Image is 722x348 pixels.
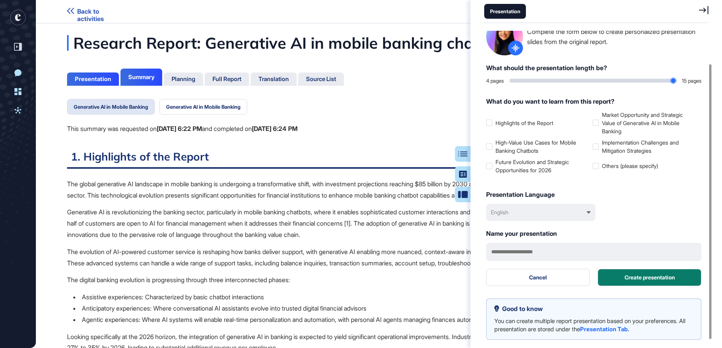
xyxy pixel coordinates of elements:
div: Source List [306,76,336,83]
div: Full Report [212,76,241,83]
label: Market Opportunity and Strategic Value of Generative AI in Mobile Banking [593,111,696,135]
div: Translation [258,76,289,83]
div: You can create multiple report presentation based on your preferences. All presentation are store... [494,317,693,333]
div: Presentation [75,76,111,83]
label: High-Value Use Cases for Mobile Banking Chatbots [486,138,589,155]
button: Generative AI in Mobile Banking [67,99,155,115]
li: Assistive experiences: Characterized by basic chatbot interactions [73,291,691,303]
p: The digital banking evolution is progressing through three interconnected phases: [67,274,691,286]
li: Anticipatory experiences: Where conversational AI assistants evolve into trusted digital financia... [73,303,691,314]
div: This summary was requested on and completed on [67,124,297,134]
a: Back to activities [67,8,127,15]
div: Complete the form below to create personalized presentation slides from the original report. [527,27,701,47]
p: The evolution of AI-powered customer service is reshaping how banks deliver support, with generat... [67,246,691,269]
div: English [491,208,508,216]
p: Generative AI is revolutionizing the banking sector, particularly in mobile banking chatbots, whe... [67,207,691,240]
div: entrapeer-logo [10,10,26,25]
a: Presentation Tab. [580,325,629,333]
label: Others (please specify) [593,162,696,170]
div: 15 pages [682,77,701,85]
div: What do you want to learn from this report? [486,97,701,106]
label: Implementation Challenges and Mitigation Strategies [593,138,696,155]
b: [DATE] 6:22 PM [157,125,202,132]
div: Name your presentation [486,229,701,238]
div: Presentation [484,4,526,19]
img: reese-medium-with-bg.png [486,18,523,55]
span: Back to activities [77,8,127,23]
div: Summary [128,74,154,81]
div: Research Report: Generative AI in mobile banking chatbots [67,35,590,51]
button: Cancel [486,269,590,286]
h2: 1. Highlights of the Report [67,150,691,169]
b: [DATE] 6:24 PM [252,125,297,132]
div: 4 pages [486,77,504,85]
label: Future Evolution and Strategic Opportunities for 2026 [486,158,589,174]
div: Presentation Language [486,190,701,199]
p: The global generative AI landscape in mobile banking is undergoing a transformative shift, with i... [67,178,691,201]
div: What should the presentation length be? [486,63,701,72]
div: Planning [172,76,195,83]
button: Generative AI in Mobile Banking [159,99,247,115]
button: Create presentation [598,269,701,286]
li: Agentic experiences: Where AI systems will enable real-time personalization and automation, with ... [73,314,691,325]
div: Good to know [494,305,693,312]
label: Highlights of the Report [486,119,589,127]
